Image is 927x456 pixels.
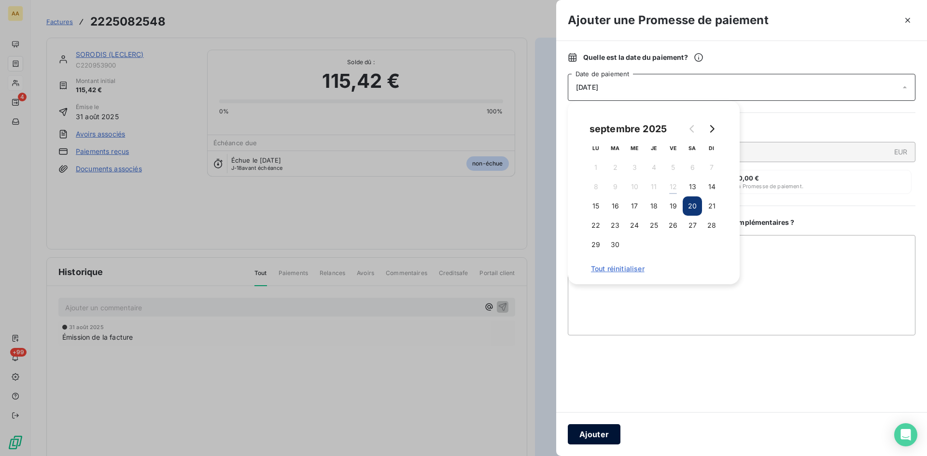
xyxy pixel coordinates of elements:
button: 24 [625,216,644,235]
button: 9 [605,177,625,196]
button: 19 [663,196,683,216]
button: 3 [625,158,644,177]
button: 11 [644,177,663,196]
th: samedi [683,138,702,158]
button: Go to next month [702,119,721,138]
button: 7 [702,158,721,177]
span: Quelle est la date du paiement ? [583,53,703,62]
th: vendredi [663,138,683,158]
span: Tout réinitialiser [591,265,716,273]
button: 23 [605,216,625,235]
th: mardi [605,138,625,158]
button: 8 [586,177,605,196]
button: 26 [663,216,683,235]
div: septembre 2025 [586,121,670,137]
button: 29 [586,235,605,254]
button: 21 [702,196,721,216]
button: 20 [683,196,702,216]
button: 22 [586,216,605,235]
th: mercredi [625,138,644,158]
button: 18 [644,196,663,216]
th: lundi [586,138,605,158]
span: [DATE] [576,83,598,91]
span: 0,00 € [738,174,759,182]
button: 25 [644,216,663,235]
button: 15 [586,196,605,216]
button: Ajouter [568,424,620,444]
button: 30 [605,235,625,254]
button: 5 [663,158,683,177]
button: 1 [586,158,605,177]
button: 17 [625,196,644,216]
button: 10 [625,177,644,196]
button: Go to previous month [683,119,702,138]
button: 4 [644,158,663,177]
button: 13 [683,177,702,196]
button: 16 [605,196,625,216]
button: 2 [605,158,625,177]
button: 28 [702,216,721,235]
button: 12 [663,177,683,196]
div: Open Intercom Messenger [894,423,917,446]
button: 27 [683,216,702,235]
th: jeudi [644,138,663,158]
button: 6 [683,158,702,177]
th: dimanche [702,138,721,158]
h3: Ajouter une Promesse de paiement [568,12,769,29]
button: 14 [702,177,721,196]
